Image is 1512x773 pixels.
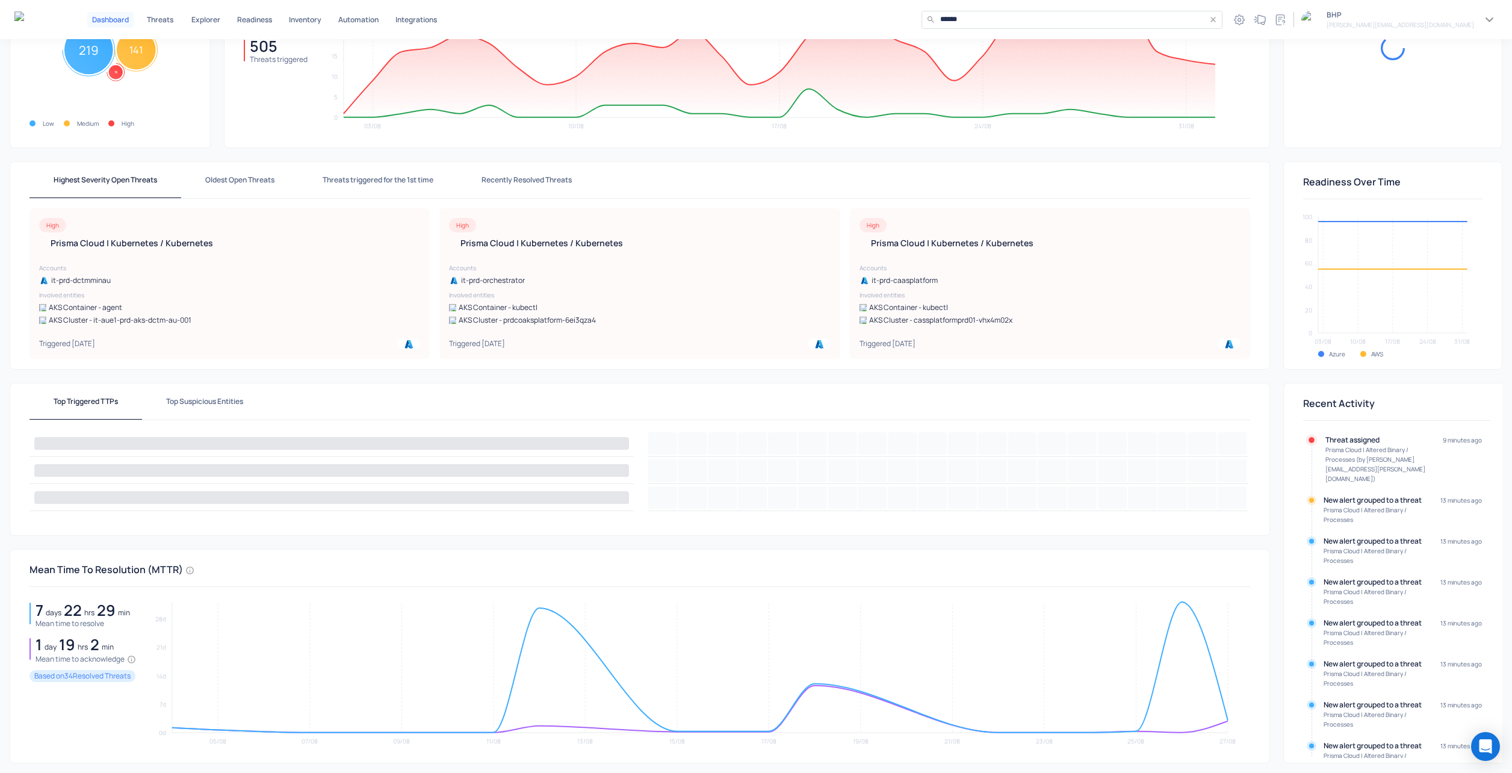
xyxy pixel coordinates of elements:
text: 19/08 [854,737,869,745]
p: Integrations [395,16,437,23]
img: AKS Cluster [39,317,46,324]
text: 31/08 [1180,122,1195,130]
a: Readiness Over Time [1303,176,1401,188]
text: 09/08 [394,737,411,745]
p: AKS Container - agent [49,302,122,312]
p: 13 minutes ago [1440,495,1482,524]
h6: High [456,220,469,230]
div: Documentation [1271,11,1289,29]
button: Highest Severity Open Threats [29,162,181,198]
button: organization logoBHP[PERSON_NAME][EMAIL_ADDRESS][DOMAIN_NAME] [1301,10,1498,29]
text: 31/08 [1455,337,1470,346]
p: Automation [338,16,379,23]
img: AKS Pod [449,304,456,311]
h1: 2 [90,636,99,653]
p: AKS Cluster - cassplatformprd01-vhx4m02x [869,315,1012,325]
svg: The average time taken to resolve a threat from the moment of its detection in Gem. The lower it ... [185,566,194,575]
button: Top Suspicious Entities [142,383,267,420]
h5: min [118,608,130,618]
p: Explorer [191,16,220,23]
h1: 29 [97,601,116,619]
text: 11/08 [486,737,501,745]
h3: Mean Time To Resolution (MTTR) [29,564,183,576]
text: 07/08 [302,737,318,745]
h5: Triggered [39,338,95,349]
p: 13 minutes ago [1440,536,1482,565]
p: 9 minutes ago [1443,435,1482,483]
button: Oldest Open Threats [181,162,299,198]
h5: New alert grouped to a threat [1324,659,1426,669]
a: 03/0810/0817/0824/0831/08020406080100AzureAWS [1303,214,1483,369]
a: New alert grouped to a threatPrisma Cloud | Altered Binary /​ Processes [1324,495,1426,524]
h6: Involved entities [449,290,830,300]
div: What's new [1251,11,1269,29]
h5: New alert grouped to a threat [1324,495,1426,505]
h5: New alert grouped to a threat [1324,536,1426,546]
img: AKS Cluster [449,317,456,324]
a: Documentation [1271,10,1290,29]
button: Recently Resolved Threats [457,162,596,198]
a: HighPrisma Cloud | Kubernetes /​ KubernetesAccountsit-prd-dctmminauInvolved entitiesAKS PodAKS Co... [29,208,430,359]
h1: 19 [59,636,75,653]
text: 17/08 [1386,337,1401,346]
text: 21d [156,643,166,651]
text: 21/08 [946,737,961,745]
h5: Based on 34 Resolved Threats [34,671,131,681]
h1: 1 [36,636,42,653]
h5: New alert grouped to a threat [1324,741,1426,751]
a: New alert grouped to a threatPrisma Cloud | Altered Binary /​ Processes [1324,659,1426,688]
button: What's new [1250,10,1269,29]
a: Gem Security [14,11,58,28]
p: it-prd-caasplatform [872,275,938,285]
p: Threats [147,16,173,23]
h6: Low [43,119,54,128]
text: 28d [155,615,166,623]
p: Inventory [289,16,321,23]
p: 13 minutes ago [1440,700,1482,729]
text: 14d [156,672,166,680]
text: 05/08 [209,737,226,745]
text: 03/08 [364,122,381,130]
text: 0d [159,728,166,737]
h5: New alert grouped to a threat [1324,618,1426,628]
a: 505Threats triggered [244,37,308,64]
button: Inventory [284,12,326,28]
p: AKS Cluster - it-aue1-prd-aks-dctm-au-001 [49,315,191,325]
text: 27/08 [1221,737,1238,745]
h6: High [46,220,59,230]
a: HighPrisma Cloud | Kubernetes /​ KubernetesAccountsit-prd-orchestratorInvolved entitiesAKS PodAKS... [439,208,840,359]
h5: Threats triggered [250,55,308,64]
p: 13 minutes ago [1440,741,1482,770]
p: [DATE] [72,338,95,349]
h6: Accounts [39,263,420,273]
a: New alert grouped to a threatPrisma Cloud | Altered Binary /​ Processes [1324,618,1426,647]
img: Gem Security [14,11,58,26]
h6: Involved entities [39,290,420,300]
p: AKS Container - kubectl [869,302,948,312]
h5: hrs [78,642,88,652]
text: 80 [1305,236,1312,244]
button: Explorer [187,12,225,28]
p: Readiness [237,16,272,23]
a: New alert grouped to a threatPrisma Cloud | Altered Binary /​ Processes [1324,700,1426,729]
h5: days [46,608,61,618]
h6: High [122,119,134,128]
text: 100 [1303,213,1312,221]
h3: Recent Activity [1303,398,1375,409]
text: 0 [334,113,338,122]
text: 13/08 [578,737,593,745]
button: Readiness [232,12,277,28]
h6: Prisma Cloud | Altered Binary /​ Processes [1324,587,1426,606]
button: Automation [333,12,383,28]
h6: Accounts [860,263,1241,273]
h6: Prisma Cloud | Altered Binary /​ Processes [1324,628,1426,647]
a: New alert grouped to a threatPrisma Cloud | Altered Binary /​ Processes [1324,577,1426,606]
h5: hrs [84,608,94,618]
a: New alert grouped to a threatPrisma Cloud | Altered Binary /​ Processes [1324,536,1426,565]
h6: Prisma Cloud | Altered Binary /​ Processes [1324,710,1426,729]
h6: Prisma Cloud | Altered Binary /​ Processes [1324,505,1426,524]
p: [DATE] [892,338,916,349]
h5: New alert grouped to a threat [1324,700,1426,710]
